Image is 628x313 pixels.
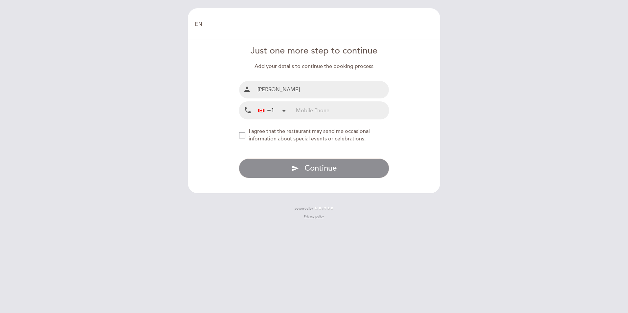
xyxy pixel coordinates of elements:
md-checkbox: NEW_MODAL_AGREE_RESTAURANT_SEND_OCCASIONAL_INFO [239,128,390,143]
a: powered by [295,206,333,211]
i: local_phone [244,106,252,115]
i: send [291,164,299,172]
span: Continue [304,163,337,173]
div: Add your details to continue the booking process [239,63,390,70]
div: +1 [258,106,274,115]
input: Name and surname [255,81,389,98]
i: person [243,85,251,93]
button: send Continue [239,158,390,178]
div: Canada: +1 [255,102,288,119]
span: I agree that the restaurant may send me occasional information about special events or celebrations. [249,128,370,142]
div: Just one more step to continue [239,45,390,57]
img: MEITRE [315,207,333,210]
input: Mobile Phone [296,102,389,119]
a: Privacy policy [304,214,324,219]
span: powered by [295,206,313,211]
